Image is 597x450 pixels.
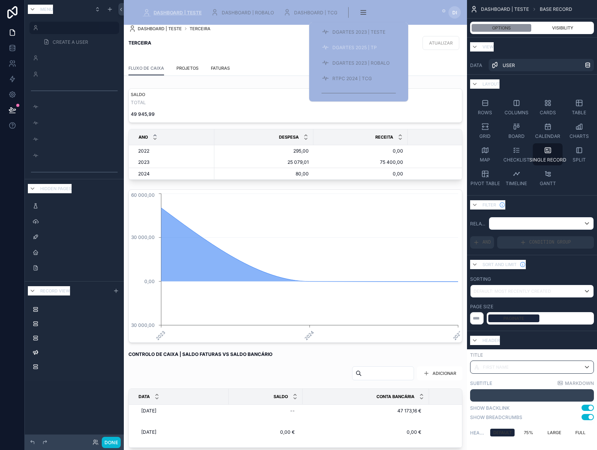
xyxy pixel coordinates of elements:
button: Board [501,120,531,142]
span: Grid [479,134,491,139]
button: Timeline [501,167,531,189]
span: Full [575,429,585,436]
label: Relative filter [470,221,486,226]
span: FLUXO DE CAIXA [128,64,164,72]
a: DASHBOARD | TCG [281,5,343,19]
span: Menu [40,5,53,13]
button: Checklist [501,143,531,165]
a: Create a User [39,36,119,48]
span: View [482,43,494,51]
span: Condition group [529,240,571,245]
span: Table [572,110,586,115]
span: FATURAS [211,64,230,72]
a: RTPC 2024 | TCG [317,71,400,85]
span: Pivot Table [470,181,500,186]
button: Table [564,96,594,118]
span: Filter [482,201,496,209]
label: Page size [470,304,493,309]
span: RTPC 2024 | TCG [332,76,372,81]
h1: Terceira [128,38,151,48]
span: AND [482,240,491,245]
span: Gantt [540,181,556,186]
button: Charts [564,120,594,142]
button: Columns [501,96,531,118]
span: DASHBOARD | ROBALO [222,10,274,15]
span: Calendar [535,134,560,139]
a: DASHBOARD | TESTE [140,5,207,19]
span: DASHBOARD | TESTE [138,25,182,33]
span: DI [452,10,457,15]
div: scrollable content [309,22,408,101]
a: DASHBOARD | ROBALO [209,5,279,19]
button: Default: most recently created [470,285,594,298]
span: DGARTES 2023 | ROBALO [332,60,390,65]
span: Markdown [565,381,594,386]
span: DASHBOARD | TESTE [154,10,202,15]
span: Layout [482,80,499,88]
div: scrollable content [137,4,442,21]
button: Done [102,437,121,448]
button: Pivot Table [470,167,500,189]
span: Rows [478,110,492,115]
button: Gantt [533,167,563,189]
a: DGARTES 2023 | TESTE [317,25,400,39]
div: Show breadcrumbs [470,415,522,420]
span: Split [573,157,586,162]
a: DGARTES 2025 | TP [317,40,400,54]
button: Grid [470,120,500,142]
button: Single Record [533,143,563,165]
span: first name [483,363,509,371]
button: Cards [533,96,563,118]
a: Markdown [557,380,594,386]
span: Cards [540,110,556,115]
span: Checklist [503,157,530,162]
label: Sorting [470,277,491,282]
a: DASHBOARD | TESTE [128,25,182,33]
span: Header [482,337,500,344]
button: Split [564,143,594,165]
button: first name [470,361,594,374]
a: PROJETOS [176,61,198,77]
label: Subtitle [470,381,492,386]
div: scrollable content [470,389,594,402]
span: 75% [524,429,533,436]
span: PROJETOS [176,64,198,72]
span: Create a User [53,40,88,45]
span: Sort And Limit [482,261,517,268]
span: Board [508,134,525,139]
a: FATURAS [211,61,230,77]
span: Columns [505,110,529,115]
span: Visibility [552,24,573,32]
span: Large [547,429,561,436]
a: DGARTES 2023 | ROBALO [317,56,400,70]
label: Header width [470,430,486,435]
span: Charts [570,134,589,139]
a: User [489,59,594,71]
span: DASHBOARD | TESTE [481,7,529,12]
span: Hidden pages [40,185,72,192]
div: scrollable content [25,300,124,381]
a: FLUXO DE CAIXA [128,61,164,76]
span: Default: most recently created [474,289,551,294]
span: Base record [540,7,572,12]
button: Rows [470,96,500,118]
button: Map [470,143,500,165]
span: DASHBOARD | TCG [294,10,337,15]
a: Terceira [190,25,210,33]
button: Calendar [533,120,563,142]
span: DGARTES 2025 | TP [332,45,377,50]
span: Record view [40,287,70,295]
span: Single Record [529,157,566,162]
span: Map [480,157,490,162]
span: Options [492,24,511,32]
span: Paginate [503,314,524,322]
span: Timeline [506,181,527,186]
span: User [503,63,515,68]
div: Show backlink [470,405,510,410]
label: Data [470,63,486,68]
span: DGARTES 2023 | TESTE [332,29,385,34]
span: Default [493,429,512,436]
label: Title [470,352,594,357]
